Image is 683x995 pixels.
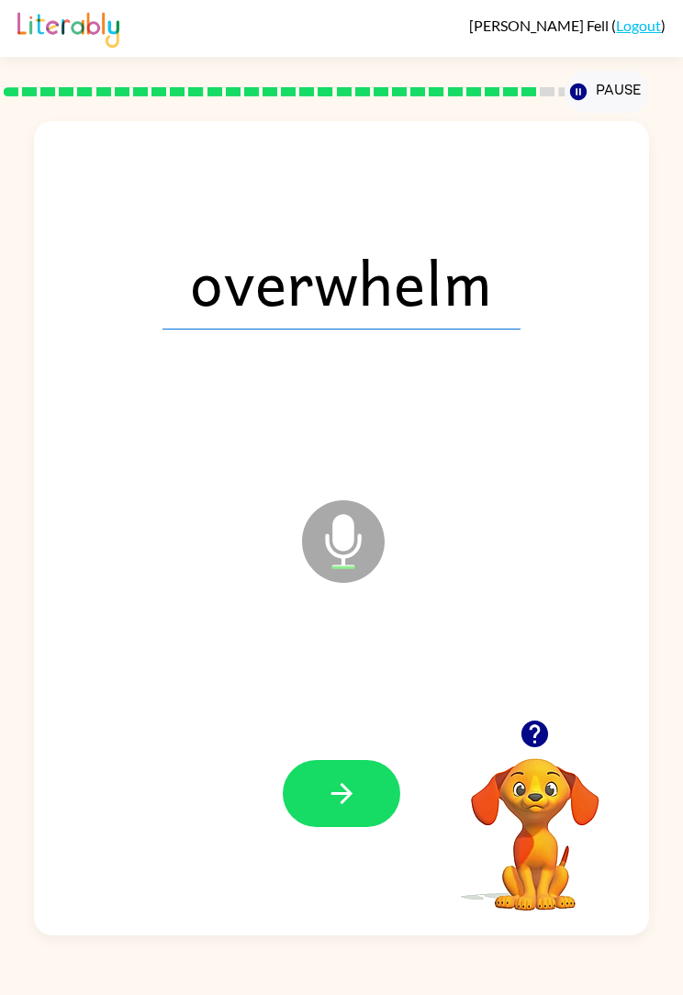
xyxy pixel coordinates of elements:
[469,17,611,34] span: [PERSON_NAME] Fell
[443,730,627,913] video: Your browser must support playing .mp4 files to use Literably. Please try using another browser.
[469,17,666,34] div: ( )
[17,7,119,48] img: Literably
[616,17,661,34] a: Logout
[162,234,521,330] span: overwhelm
[565,71,649,113] button: Pause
